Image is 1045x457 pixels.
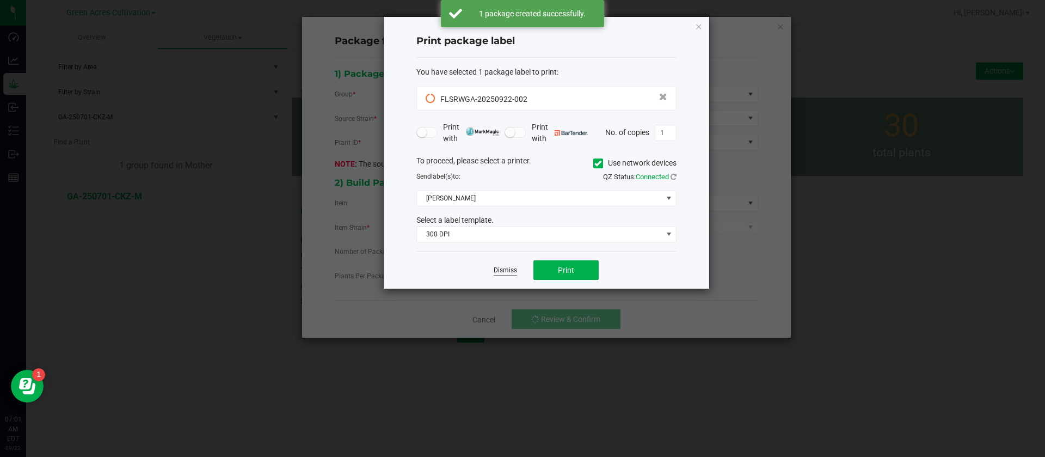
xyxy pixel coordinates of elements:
[558,266,574,275] span: Print
[416,66,677,78] div: :
[533,260,599,280] button: Print
[494,266,517,275] a: Dismiss
[416,68,557,76] span: You have selected 1 package label to print
[555,130,588,136] img: bartender.png
[603,173,677,181] span: QZ Status:
[440,95,527,103] span: FLSRWGA-20250922-002
[605,127,649,136] span: No. of copies
[417,191,662,206] span: [PERSON_NAME]
[32,368,45,381] iframe: Resource center unread badge
[431,173,453,180] span: label(s)
[408,155,685,172] div: To proceed, please select a printer.
[636,173,669,181] span: Connected
[466,127,499,136] img: mark_magic_cybra.png
[416,173,460,180] span: Send to:
[408,215,685,226] div: Select a label template.
[426,93,438,104] span: Pending Sync
[416,34,677,48] h4: Print package label
[468,8,596,19] div: 1 package created successfully.
[11,370,44,403] iframe: Resource center
[532,121,588,144] span: Print with
[443,121,499,144] span: Print with
[417,227,662,242] span: 300 DPI
[593,157,677,169] label: Use network devices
